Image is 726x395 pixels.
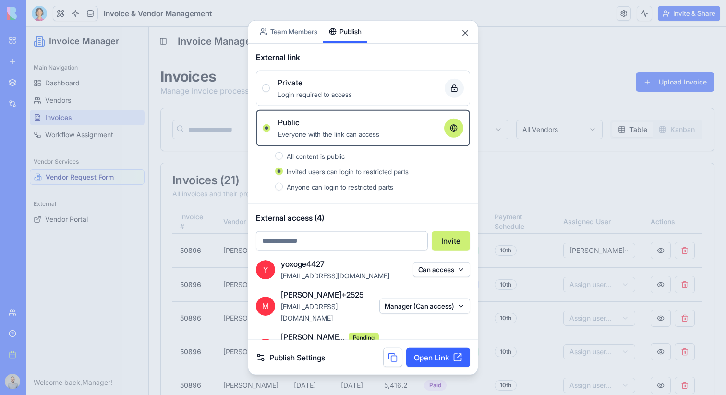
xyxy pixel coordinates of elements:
td: 5,416.2 [351,240,390,275]
a: Open Link [406,348,470,367]
td: 5,416.2 [351,206,390,240]
span: All content is public [287,152,345,160]
button: Invited users can login to restricted parts [275,167,283,175]
span: Vendors [19,69,45,78]
button: Anyone can login to restricted parts [275,182,283,190]
td: [DATE] [260,342,307,375]
td: 5,416.2 [351,308,390,342]
span: Dashboard [19,51,54,61]
span: Vendor Portal [19,188,62,197]
td: [PERSON_NAME] [190,308,260,342]
h2: Invoice Management System [152,8,286,21]
button: Team Members [254,20,323,43]
td: 50896 [146,308,190,342]
span: [EMAIL_ADDRESS][DOMAIN_NAME] [281,302,338,322]
h1: Invoice Manager [23,8,93,21]
th: Invoice # [146,183,190,206]
td: 5,416.2 [351,275,390,308]
td: [DATE] [307,206,351,240]
span: Vendor Request Form [20,145,88,155]
span: Pending [349,332,379,343]
div: Invoices ( 21 ) [146,148,677,159]
td: [PERSON_NAME] [190,342,260,375]
span: [EMAIL_ADDRESS][DOMAIN_NAME] [281,271,389,279]
td: 50896 [146,342,190,375]
div: 10th [469,286,491,297]
span: Workflow Assignment [19,103,87,113]
a: Vendor Portal [4,185,119,200]
td: [DATE] [260,308,307,342]
div: 10th [469,252,491,263]
td: 50896 [146,206,190,240]
span: M [256,296,275,315]
td: [DATE] [260,206,307,240]
a: Publish Settings [256,352,325,363]
button: Publish [323,20,367,43]
th: Due Date [307,183,351,206]
div: All invoices and their processing status [146,162,677,172]
th: Payment Schedule [461,183,530,206]
span: Public [278,116,300,128]
span: Login required to access [278,90,352,98]
span: [PERSON_NAME]+2525 [281,288,363,300]
th: Actions [617,183,677,206]
button: All content is public [275,152,283,159]
td: 5,416.2 [351,342,390,375]
div: Paid [398,286,421,297]
span: Anyone can login to restricted parts [287,182,393,191]
button: PublicEveryone with the link can access [263,124,270,132]
td: [DATE] [307,240,351,275]
td: [DATE] [307,275,351,308]
div: Finance Approved [398,215,454,233]
button: Invite [432,231,470,250]
div: Main Navigation [4,33,119,48]
td: [DATE] [307,308,351,342]
th: Amount [351,183,390,206]
td: [DATE] [307,342,351,375]
button: Table [586,95,627,110]
td: [PERSON_NAME] [190,275,260,308]
span: yoxoge4427 [281,258,325,269]
span: Invoices [19,86,46,96]
span: External access (4) [256,212,470,223]
div: Welcome back, Manager ! [8,351,115,360]
td: [DATE] [260,275,307,308]
td: 50896 [146,240,190,275]
a: Invoices [4,83,119,98]
button: Kanban [627,95,675,110]
span: External link [256,51,300,62]
div: 10th [469,353,491,364]
a: Vendors [4,66,119,81]
button: Manager (Can access) [379,298,470,313]
th: Vendor [190,183,260,206]
a: Workflow Assignment [4,100,119,116]
h1: Invoices [134,41,288,58]
div: Paid [398,353,421,364]
td: 50896 [146,275,190,308]
button: PrivateLogin required to access [262,84,270,92]
span: Private [278,76,302,88]
div: Finance Approved [398,316,454,334]
td: [PERSON_NAME] [190,240,260,275]
span: Everyone with the link can access [278,130,379,138]
div: 10th [469,218,491,229]
span: M [256,339,275,358]
td: [DATE] [260,240,307,275]
a: Vendor Request Form [4,143,119,158]
button: Upload Invoice [610,46,689,65]
span: [PERSON_NAME]+2322 [281,331,345,343]
p: Manage invoice processing and approvals [134,58,288,70]
div: Budget Approved [398,249,454,267]
th: Status [390,183,461,206]
span: Y [256,260,275,279]
th: Issue Date [260,183,307,206]
div: Vendor Services [4,127,119,143]
a: Dashboard [4,48,119,64]
td: [PERSON_NAME] [190,206,260,240]
div: 10th [469,320,491,330]
th: Assigned User [530,183,617,206]
div: External [4,169,119,185]
button: Can access [413,262,470,277]
span: Invited users can login to restricted parts [287,167,409,175]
